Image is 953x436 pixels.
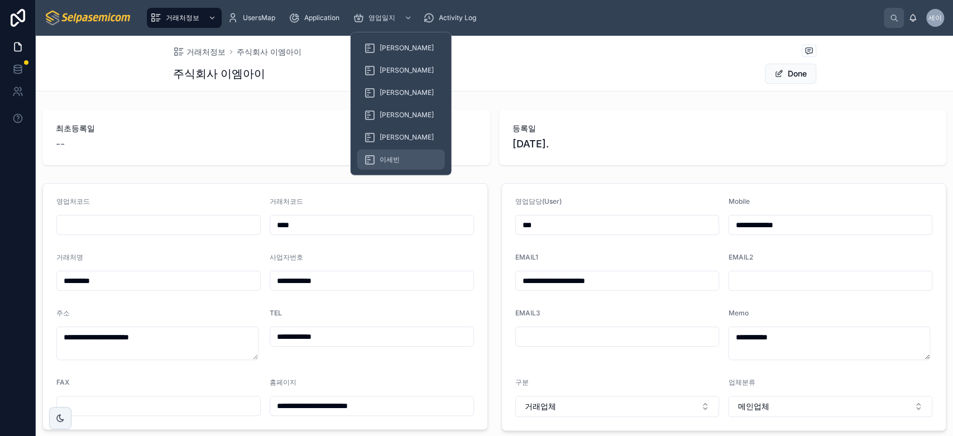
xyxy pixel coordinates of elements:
span: Memo [728,309,748,317]
span: [PERSON_NAME] [380,66,434,75]
span: EMAIL3 [515,309,540,317]
div: scrollable content [141,6,884,30]
span: 메인업체 [738,401,769,412]
span: TEL [270,309,282,317]
span: 이세빈 [380,155,400,164]
span: 주소 [56,309,70,317]
button: Select Button [728,396,932,417]
span: 등록일 [513,123,933,134]
span: Activity Log [439,13,476,22]
span: 사업자번호 [270,253,303,261]
span: FAX [56,378,69,386]
span: 거래처정보 [186,46,226,58]
span: 거래업체 [525,401,556,412]
span: 영업처코드 [56,197,90,205]
span: 구분 [515,378,529,386]
span: 거래처명 [56,253,83,261]
span: 거래처코드 [270,197,303,205]
span: 업체분류 [728,378,755,386]
span: EMAIL2 [728,253,753,261]
span: UsersMap [243,13,275,22]
h1: 주식회사 이엠아이 [173,66,265,82]
a: Activity Log [420,8,484,28]
span: 영업담당(User) [515,197,562,205]
button: Done [765,64,816,84]
span: 홈페이지 [270,378,296,386]
span: 최초등록일 [56,123,477,134]
a: [PERSON_NAME] [357,127,445,147]
img: App logo [45,9,132,27]
span: EMAIL1 [515,253,538,261]
a: Application [285,8,347,28]
span: Application [304,13,339,22]
a: 거래처정보 [147,8,222,28]
span: [PERSON_NAME] [380,44,434,52]
span: 세이 [928,13,942,22]
span: -- [56,136,65,152]
a: [PERSON_NAME] [357,83,445,103]
a: [PERSON_NAME] [357,60,445,80]
button: Select Button [515,396,720,417]
span: [PERSON_NAME] [380,133,434,142]
a: [PERSON_NAME] [357,105,445,125]
a: [PERSON_NAME] [357,38,445,58]
span: [PERSON_NAME] [380,111,434,119]
span: Mobile [728,197,749,205]
span: 거래처정보 [166,13,199,22]
span: [PERSON_NAME] [380,88,434,97]
a: 주식회사 이엠아이 [237,46,301,58]
a: 영업일지 [349,8,418,28]
a: UsersMap [224,8,283,28]
span: 영업일지 [368,13,395,22]
span: [DATE]. [513,136,933,152]
a: 거래처정보 [173,46,226,58]
a: 이세빈 [357,150,445,170]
